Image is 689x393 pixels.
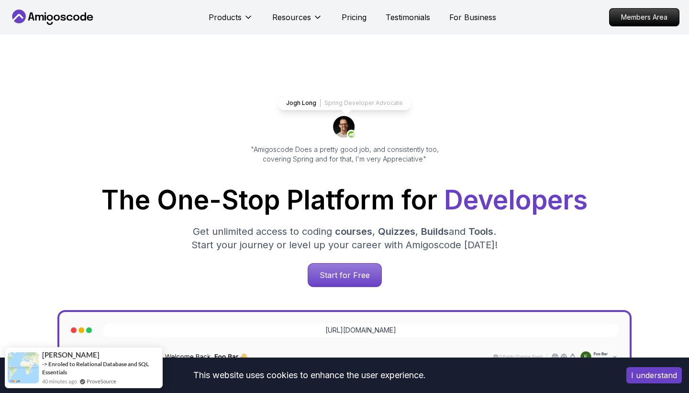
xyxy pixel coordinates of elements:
a: [URL][DOMAIN_NAME] [325,325,396,335]
h1: The One-Stop Platform for [17,187,672,213]
span: [PERSON_NAME] [42,351,100,359]
a: Testimonials [386,12,430,23]
span: Quizzes [378,226,415,237]
button: Resources [272,12,322,31]
a: Members Area [609,8,679,26]
p: Spring Developer Advocate [324,99,403,107]
a: For Business [449,12,496,23]
span: 40 minutes ago [42,377,77,385]
a: ProveSource [87,377,116,385]
span: Builds [421,226,449,237]
p: Products [209,12,242,23]
iframe: chat widget [630,333,689,379]
button: Products [209,12,253,31]
p: Start for Free [308,264,381,287]
p: Get unlimited access to coding , , and . Start your journey or level up your career with Amigosco... [184,225,505,252]
button: Accept cookies [626,367,682,383]
p: Resources [272,12,311,23]
a: Pricing [342,12,367,23]
p: "Amigoscode Does a pretty good job, and consistently too, covering Spring and for that, I'm very ... [237,145,452,164]
a: Enroled to Relational Database and SQL Essentials [42,360,149,376]
div: This website uses cookies to enhance the user experience. [7,365,612,386]
span: Tools [468,226,493,237]
img: provesource social proof notification image [8,352,39,383]
img: josh long [333,116,356,139]
span: Developers [444,184,588,216]
span: -> [42,360,47,368]
a: Start for Free [308,263,382,287]
span: courses [335,226,372,237]
p: Jogh Long [286,99,316,107]
p: Members Area [610,9,679,26]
